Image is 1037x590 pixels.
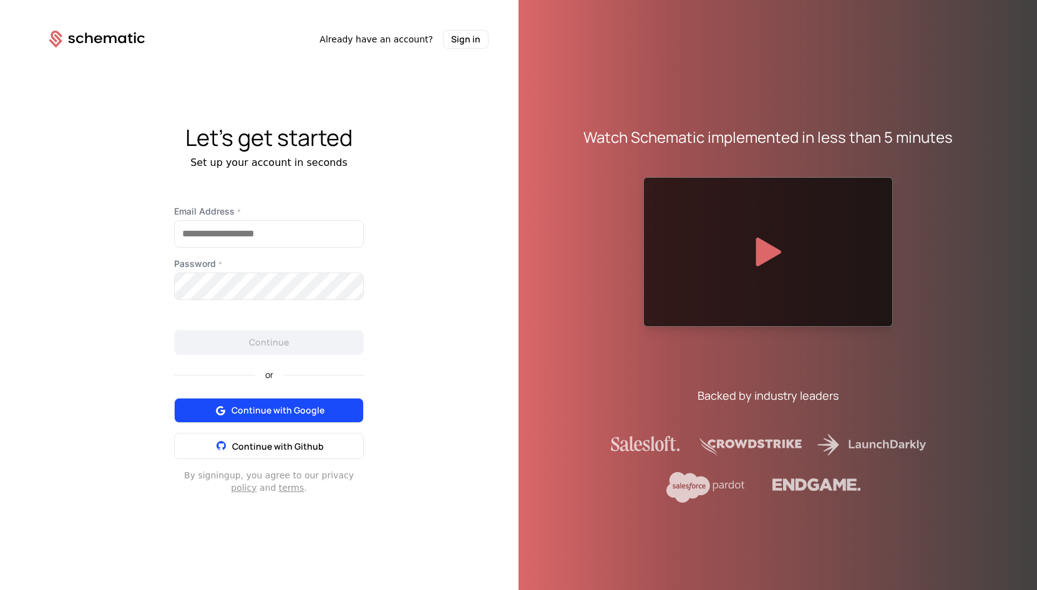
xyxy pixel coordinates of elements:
a: terms [279,483,304,493]
label: Email Address [174,205,364,218]
div: Let's get started [19,125,518,150]
span: Continue with Google [231,404,324,417]
button: Continue with Google [174,398,364,423]
span: Already have an account? [319,33,433,46]
a: policy [231,483,256,493]
button: Continue [174,330,364,355]
label: Password [174,258,364,270]
div: Backed by industry leaders [698,387,839,404]
button: Sign in [443,30,489,49]
span: Continue with Github [232,440,324,452]
div: Set up your account in seconds [19,155,518,170]
span: or [255,370,283,379]
div: By signing up , you agree to our privacy and . [174,469,364,494]
button: Continue with Github [174,433,364,459]
div: Watch Schematic implemented in less than 5 minutes [583,127,953,147]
